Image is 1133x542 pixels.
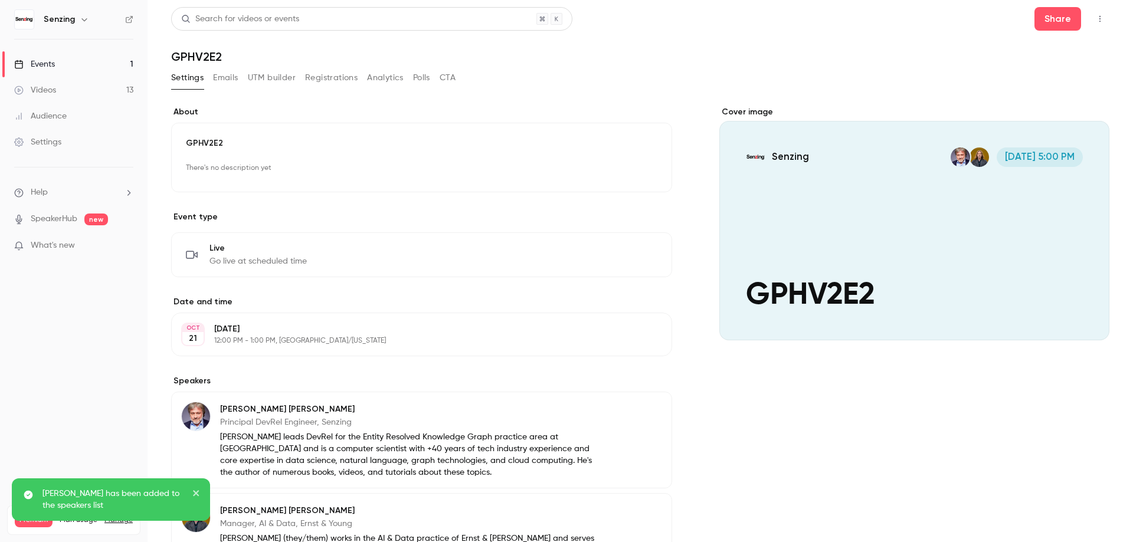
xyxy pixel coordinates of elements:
[14,84,56,96] div: Videos
[719,106,1109,340] section: Cover image
[220,505,595,517] p: [PERSON_NAME] [PERSON_NAME]
[440,68,456,87] button: CTA
[171,68,204,87] button: Settings
[220,416,595,428] p: Principal DevRel Engineer, Senzing
[171,375,672,387] label: Speakers
[119,241,133,251] iframe: Noticeable Trigger
[192,488,201,502] button: close
[44,14,75,25] h6: Senzing
[209,255,307,267] span: Go live at scheduled time
[31,186,48,199] span: Help
[719,106,1109,118] label: Cover image
[186,137,657,149] p: GPHV2E2
[214,336,610,346] p: 12:00 PM - 1:00 PM, [GEOGRAPHIC_DATA]/[US_STATE]
[214,323,610,335] p: [DATE]
[305,68,358,87] button: Registrations
[14,110,67,122] div: Audience
[171,50,1109,64] h1: GPHV2E2
[186,159,657,178] p: There's no description yet
[248,68,296,87] button: UTM builder
[31,239,75,252] span: What's new
[14,136,61,148] div: Settings
[413,68,430,87] button: Polls
[189,333,197,344] p: 21
[14,186,133,199] li: help-dropdown-opener
[171,211,672,223] p: Event type
[220,431,595,478] p: [PERSON_NAME] leads DevRel for the Entity Resolved Knowledge Graph practice area at [GEOGRAPHIC_D...
[84,213,108,225] span: new
[182,324,204,332] div: OCT
[182,402,210,431] img: Paco Nathan
[367,68,404,87] button: Analytics
[181,13,299,25] div: Search for videos or events
[14,58,55,70] div: Events
[213,68,238,87] button: Emails
[31,213,77,225] a: SpeakerHub
[209,242,307,254] span: Live
[1034,7,1081,31] button: Share
[220,403,595,415] p: [PERSON_NAME] [PERSON_NAME]
[171,106,672,118] label: About
[171,296,672,308] label: Date and time
[15,10,34,29] img: Senzing
[220,518,595,530] p: Manager, AI & Data, Ernst & Young
[171,392,672,488] div: Paco Nathan[PERSON_NAME] [PERSON_NAME]Principal DevRel Engineer, Senzing[PERSON_NAME] leads DevRe...
[42,488,184,511] p: [PERSON_NAME] has been added to the speakers list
